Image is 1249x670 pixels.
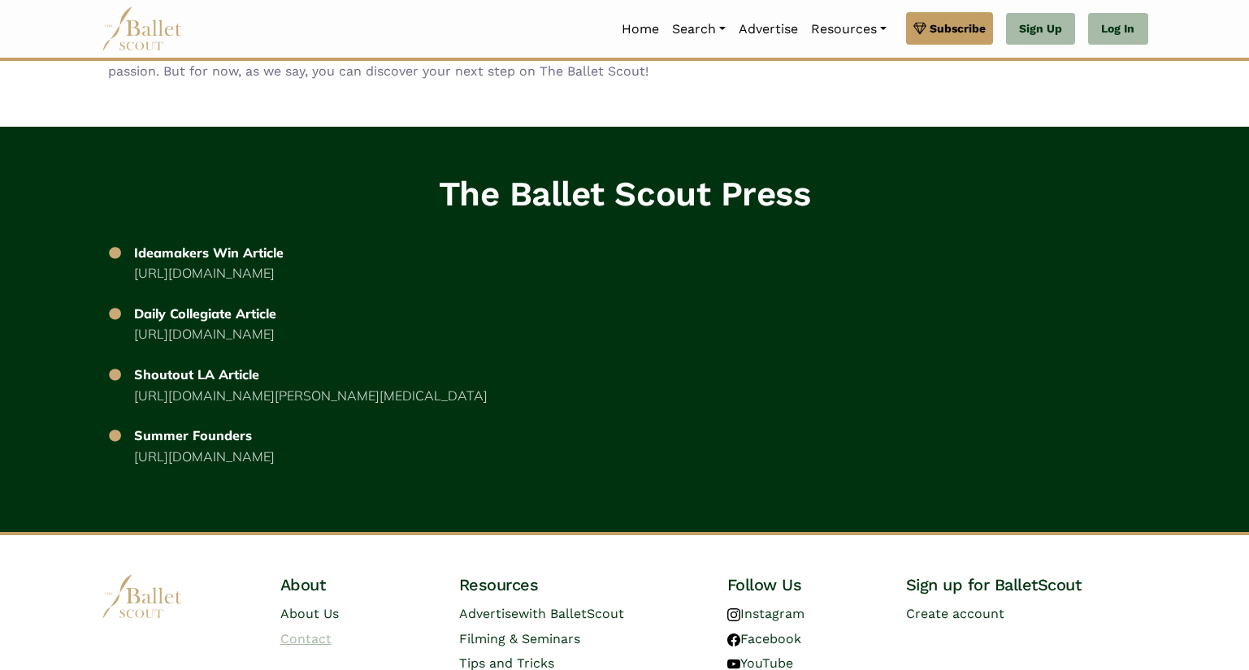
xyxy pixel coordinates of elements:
[727,574,880,595] h4: Follow Us
[804,12,893,46] a: Resources
[134,427,252,443] b: Summer Founders
[727,631,801,646] a: Facebook
[1088,13,1147,45] a: Log In
[913,19,926,37] img: gem.svg
[727,608,740,621] img: instagram logo
[280,606,339,621] a: About Us
[727,633,740,646] img: facebook logo
[727,606,804,621] a: Instagram
[459,574,701,595] h4: Resources
[666,12,732,46] a: Search
[906,12,993,45] a: Subscribe
[134,265,275,281] a: [URL][DOMAIN_NAME]
[1006,13,1075,45] a: Sign Up
[134,448,275,465] a: [URL][DOMAIN_NAME]
[906,574,1148,595] h4: Sign up for BalletScout
[615,12,666,46] a: Home
[134,387,488,404] a: [URL][DOMAIN_NAME][PERSON_NAME][MEDICAL_DATA]
[280,631,332,646] a: Contact
[134,326,275,342] a: [URL][DOMAIN_NAME]
[280,574,433,595] h4: About
[906,606,1004,621] a: Create account
[732,12,804,46] a: Advertise
[134,305,276,322] b: Daily Collegiate Article
[108,172,1142,217] h1: The Ballet Scout Press
[518,606,624,621] span: with BalletScout
[134,244,284,261] b: Ideamakers Win Article
[459,606,624,621] a: Advertisewith BalletScout
[930,19,986,37] span: Subscribe
[134,366,259,383] b: Shoutout LA Article
[459,631,580,646] a: Filming & Seminars
[102,574,183,619] img: logo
